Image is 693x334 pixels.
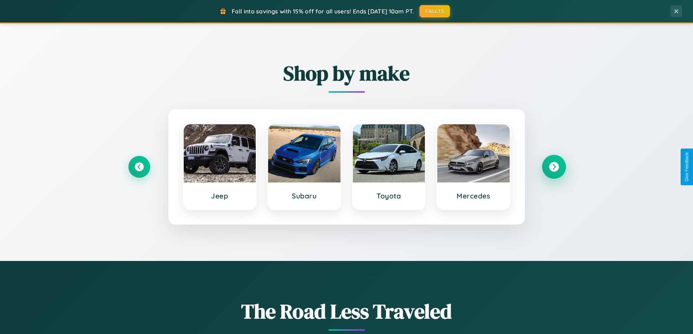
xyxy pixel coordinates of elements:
[232,8,414,15] span: Fall into savings with 15% off for all users! Ends [DATE] 10am PT.
[360,192,418,200] h3: Toyota
[445,192,502,200] h3: Mercedes
[128,59,565,87] h2: Shop by make
[128,297,565,325] h1: The Road Less Traveled
[275,192,333,200] h3: Subaru
[191,192,249,200] h3: Jeep
[684,152,689,182] div: Give Feedback
[419,5,450,17] button: FALL15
